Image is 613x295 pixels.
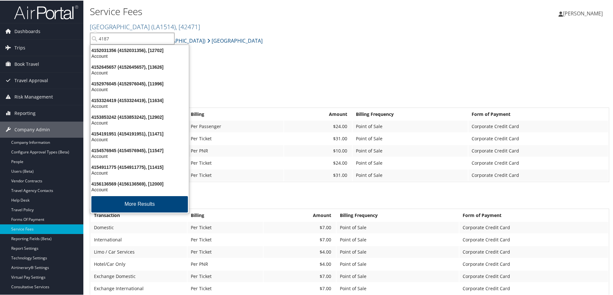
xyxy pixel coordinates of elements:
[87,97,193,103] div: 4153324419 (4153324419), [11634]
[188,270,263,282] td: Per Ticket
[468,120,608,132] td: Corporate Credit Card
[353,144,467,156] td: Point of Sale
[14,121,50,137] span: Company Admin
[176,22,200,30] span: , [ 42471 ]
[207,34,263,47] a: [GEOGRAPHIC_DATA]
[87,147,193,153] div: 4154576945 (4154576945), [11547]
[337,270,459,282] td: Point of Sale
[91,270,187,282] td: Exchange Domestic
[264,270,336,282] td: $7.00
[188,108,283,119] th: Billing
[91,233,187,245] td: International
[188,221,263,233] td: Per Ticket
[353,108,467,119] th: Billing Frequency
[188,144,283,156] td: Per PNR
[91,246,187,257] td: Limo / Car Services
[284,144,352,156] td: $10.00
[264,258,336,269] td: $4.00
[264,282,336,294] td: $7.00
[90,70,609,84] h1: State of [US_STATE]
[14,105,36,121] span: Reporting
[90,22,200,30] a: [GEOGRAPHIC_DATA]
[91,258,187,269] td: Hotel/Car Only
[188,157,283,168] td: Per Ticket
[87,186,193,192] div: Account
[264,246,336,257] td: $4.00
[87,169,193,175] div: Account
[87,47,193,53] div: 4152031356 (4152031356), [12702]
[284,169,352,180] td: $31.00
[14,39,25,55] span: Trips
[90,196,609,205] h3: Online Tool
[14,72,48,88] span: Travel Approval
[468,108,608,119] th: Form of Payment
[87,130,193,136] div: 4154191951 (4154191951), [11471]
[558,3,609,22] a: [PERSON_NAME]
[91,221,187,233] td: Domestic
[468,144,608,156] td: Corporate Credit Card
[87,80,193,86] div: 4152976045 (4152976045), [11996]
[264,233,336,245] td: $7.00
[90,4,436,18] h1: Service Fees
[87,136,193,142] div: Account
[87,53,193,58] div: Account
[284,120,352,132] td: $24.00
[188,169,283,180] td: Per Ticket
[87,86,193,92] div: Account
[468,169,608,180] td: Corporate Credit Card
[353,120,467,132] td: Point of Sale
[337,258,459,269] td: Point of Sale
[188,120,283,132] td: Per Passenger
[188,209,263,221] th: Billing
[264,209,336,221] th: Amount
[284,132,352,144] td: $31.00
[87,164,193,169] div: 4154911775 (4154911775), [11415]
[14,4,78,19] img: airportal-logo.png
[284,108,352,119] th: Amount
[87,69,193,75] div: Account
[459,270,608,282] td: Corporate Credit Card
[337,282,459,294] td: Point of Sale
[188,246,263,257] td: Per Ticket
[151,22,176,30] span: ( LA1514 )
[87,119,193,125] div: Account
[188,132,283,144] td: Per Ticket
[188,233,263,245] td: Per Ticket
[353,132,467,144] td: Point of Sale
[91,282,187,294] td: Exchange International
[87,180,193,186] div: 4156136569 (4156136569), [12000]
[563,9,603,16] span: [PERSON_NAME]
[459,258,608,269] td: Corporate Credit Card
[468,132,608,144] td: Corporate Credit Card
[87,103,193,108] div: Account
[284,157,352,168] td: $24.00
[87,64,193,69] div: 4152645657 (4152645657), [13626]
[459,246,608,257] td: Corporate Credit Card
[91,195,188,212] button: More Results
[87,114,193,119] div: 4153853242 (4153853242), [12902]
[353,169,467,180] td: Point of Sale
[459,233,608,245] td: Corporate Credit Card
[14,88,53,104] span: Risk Management
[459,221,608,233] td: Corporate Credit Card
[459,209,608,221] th: Form of Payment
[188,258,263,269] td: Per PNR
[91,209,187,221] th: Transaction
[337,209,459,221] th: Billing Frequency
[337,246,459,257] td: Point of Sale
[87,153,193,159] div: Account
[90,32,174,44] input: Search Accounts
[468,157,608,168] td: Corporate Credit Card
[14,23,40,39] span: Dashboards
[264,221,336,233] td: $7.00
[14,56,39,72] span: Book Travel
[337,221,459,233] td: Point of Sale
[459,282,608,294] td: Corporate Credit Card
[337,233,459,245] td: Point of Sale
[90,95,609,104] h3: Full Service Agent
[188,282,263,294] td: Per Ticket
[353,157,467,168] td: Point of Sale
